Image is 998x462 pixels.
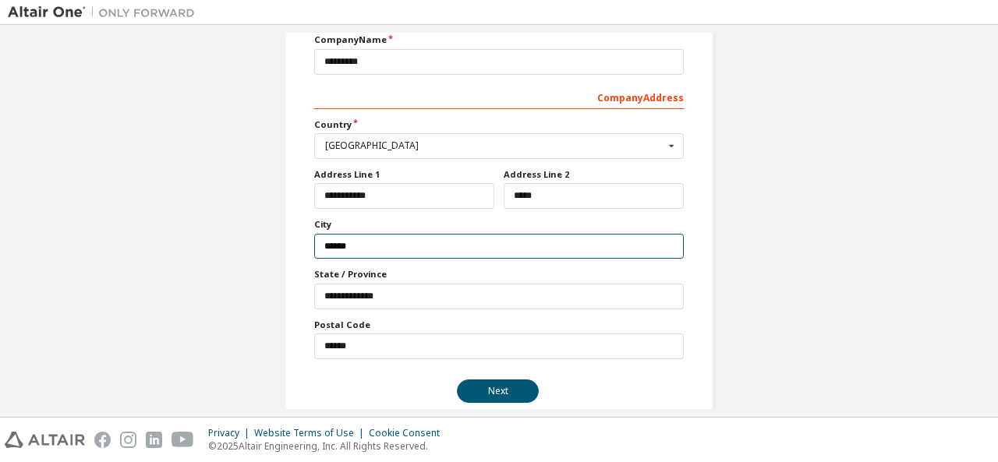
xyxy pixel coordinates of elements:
label: State / Province [314,268,684,280]
label: Company Name [314,34,684,46]
p: © 2025 Altair Engineering, Inc. All Rights Reserved. [208,439,449,453]
div: [GEOGRAPHIC_DATA] [325,141,664,150]
label: Address Line 1 [314,168,494,181]
img: linkedin.svg [146,432,162,448]
label: Country [314,118,684,131]
img: altair_logo.svg [5,432,85,448]
label: Postal Code [314,319,684,331]
img: instagram.svg [120,432,136,448]
img: Altair One [8,5,203,20]
div: Company Address [314,84,684,109]
label: City [314,218,684,231]
label: Address Line 2 [504,168,684,181]
div: Cookie Consent [369,427,449,439]
div: Website Terms of Use [254,427,369,439]
div: Privacy [208,427,254,439]
img: facebook.svg [94,432,111,448]
img: youtube.svg [172,432,194,448]
button: Next [457,379,539,403]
